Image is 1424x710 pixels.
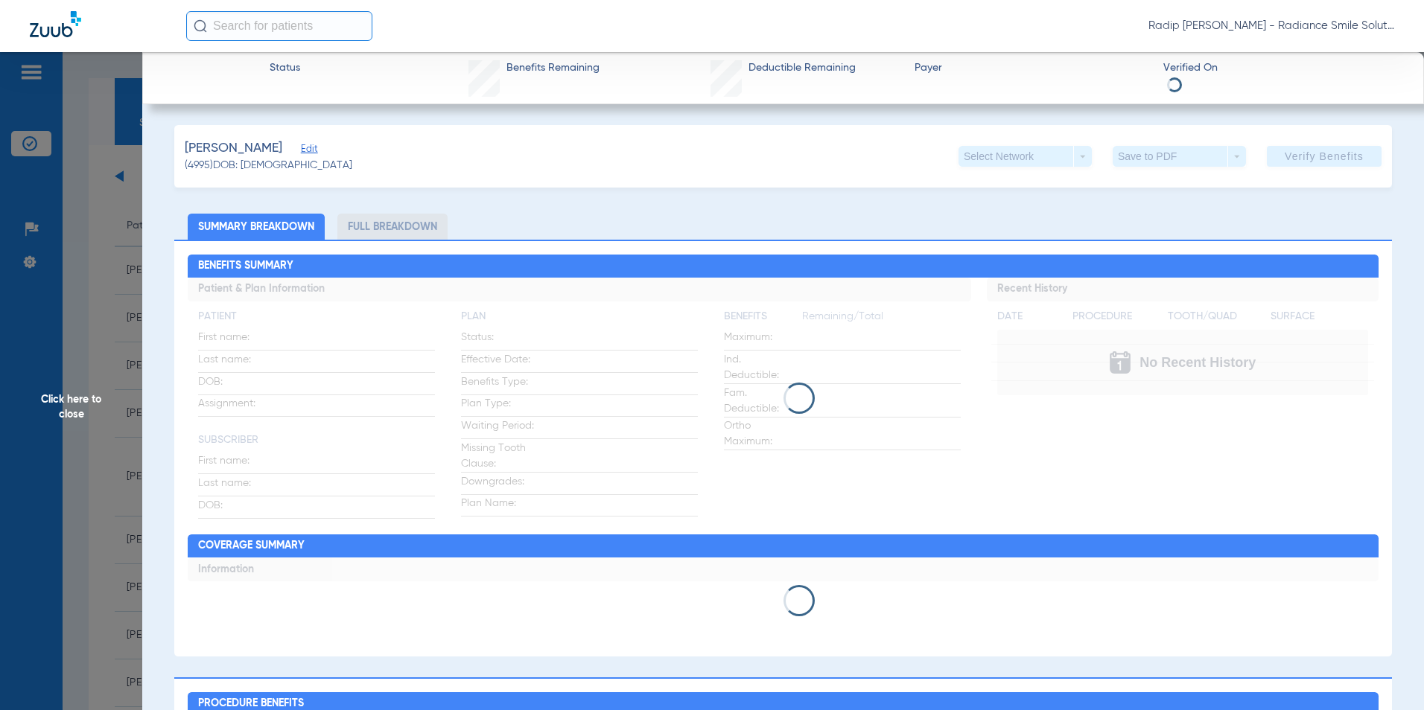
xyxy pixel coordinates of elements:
span: Payer [915,60,1151,76]
span: Status [270,60,300,76]
span: [PERSON_NAME] [185,139,282,158]
h2: Coverage Summary [188,534,1379,558]
img: Zuub Logo [30,11,81,37]
input: Search for patients [186,11,372,41]
li: Summary Breakdown [188,214,325,240]
span: Benefits Remaining [506,60,600,76]
img: Search Icon [194,19,207,33]
span: Radip [PERSON_NAME] - Radiance Smile Solutions [1148,19,1394,33]
span: Verified On [1163,60,1399,76]
span: Edit [301,144,314,158]
h2: Benefits Summary [188,255,1379,278]
li: Full Breakdown [337,214,448,240]
iframe: Chat Widget [1350,639,1424,710]
span: (4995) DOB: [DEMOGRAPHIC_DATA] [185,158,352,173]
span: Deductible Remaining [748,60,856,76]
